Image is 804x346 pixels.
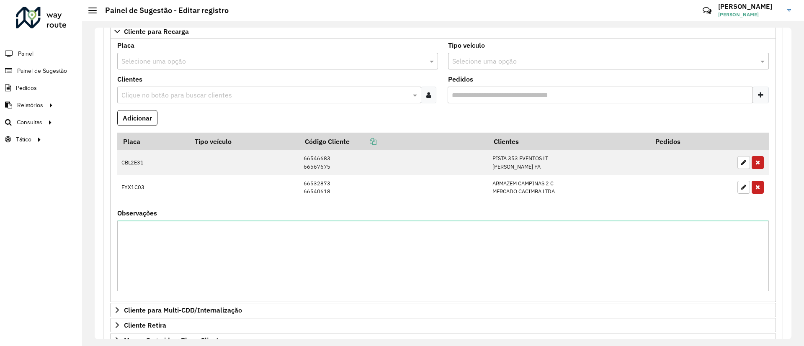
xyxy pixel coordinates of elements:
[117,133,189,150] th: Placa
[117,150,189,175] td: CBL2E31
[124,337,222,343] span: Mapas Sugeridos: Placa-Cliente
[110,38,776,302] div: Cliente para Recarga
[124,322,166,328] span: Cliente Retira
[117,110,157,126] button: Adicionar
[650,133,733,150] th: Pedidos
[117,175,189,200] td: EYX1C03
[299,133,488,150] th: Código Cliente
[718,3,781,10] h3: [PERSON_NAME]
[17,101,43,110] span: Relatórios
[110,318,776,332] a: Cliente Retira
[448,40,485,50] label: Tipo veículo
[16,135,31,144] span: Tático
[97,6,229,15] h2: Painel de Sugestão - Editar registro
[117,40,134,50] label: Placa
[110,303,776,317] a: Cliente para Multi-CDD/Internalização
[110,24,776,38] a: Cliente para Recarga
[124,307,242,313] span: Cliente para Multi-CDD/Internalização
[117,74,142,84] label: Clientes
[350,137,376,146] a: Copiar
[488,150,650,175] td: PISTA 353 EVENTOS LT [PERSON_NAME] PA
[299,175,488,200] td: 66532873 66540618
[17,67,67,75] span: Painel de Sugestão
[299,150,488,175] td: 66546683 66567675
[18,49,33,58] span: Painel
[698,2,716,20] a: Contato Rápido
[488,133,650,150] th: Clientes
[448,74,473,84] label: Pedidos
[16,84,37,92] span: Pedidos
[124,28,189,35] span: Cliente para Recarga
[189,133,299,150] th: Tipo veículo
[718,11,781,18] span: [PERSON_NAME]
[17,118,42,127] span: Consultas
[117,208,157,218] label: Observações
[488,175,650,200] td: ARMAZEM CAMPINAS 2 C MERCADO CACIMBA LTDA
